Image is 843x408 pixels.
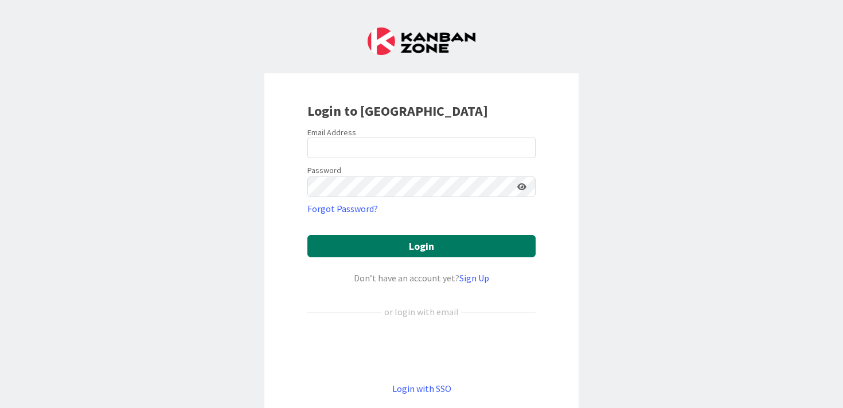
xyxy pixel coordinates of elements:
[307,271,536,285] div: Don’t have an account yet?
[459,272,489,284] a: Sign Up
[307,164,341,176] label: Password
[381,305,462,319] div: or login with email
[307,202,378,215] a: Forgot Password?
[302,338,541,363] iframe: Sign in with Google Button
[307,235,536,257] button: Login
[368,28,475,55] img: Kanban Zone
[307,127,356,138] label: Email Address
[307,102,488,120] b: Login to [GEOGRAPHIC_DATA]
[392,383,451,394] a: Login with SSO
